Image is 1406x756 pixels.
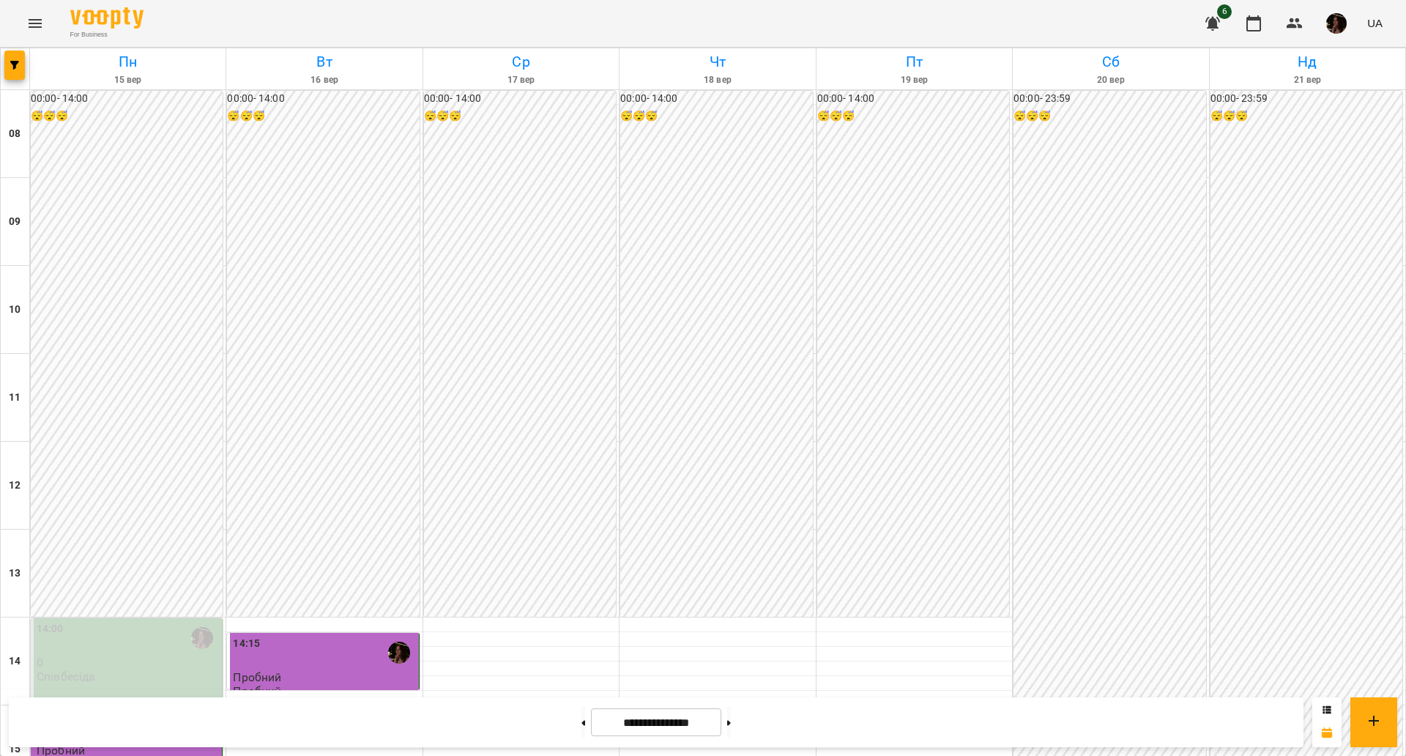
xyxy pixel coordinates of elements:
[1013,108,1205,125] h6: 😴😴😴
[1210,108,1402,125] h6: 😴😴😴
[622,73,813,87] h6: 18 вер
[425,51,617,73] h6: Ср
[18,6,53,41] button: Menu
[233,670,281,684] span: Пробний
[819,51,1010,73] h6: Пт
[9,478,21,494] h6: 12
[37,656,219,669] p: 0
[1367,15,1383,31] span: UA
[1015,73,1206,87] h6: 20 вер
[1212,51,1403,73] h6: Нд
[1013,91,1205,107] h6: 00:00 - 23:59
[228,73,420,87] h6: 16 вер
[9,390,21,406] h6: 11
[9,126,21,142] h6: 08
[1210,91,1402,107] h6: 00:00 - 23:59
[388,642,410,664] img: А Катерина Халимендик
[1015,51,1206,73] h6: Сб
[9,302,21,318] h6: 10
[31,91,223,107] h6: 00:00 - 14:00
[817,91,1009,107] h6: 00:00 - 14:00
[9,214,21,230] h6: 09
[819,73,1010,87] h6: 19 вер
[620,91,812,107] h6: 00:00 - 14:00
[622,51,813,73] h6: Чт
[227,108,419,125] h6: 😴😴😴
[32,51,223,73] h6: Пн
[9,566,21,582] h6: 13
[32,73,223,87] h6: 15 вер
[37,621,64,637] label: 14:00
[9,653,21,670] h6: 14
[1217,4,1232,19] span: 6
[233,636,260,652] label: 14:15
[1326,13,1347,34] img: 1b79b5faa506ccfdadca416541874b02.jpg
[817,108,1009,125] h6: 😴😴😴
[70,30,144,40] span: For Business
[191,627,213,649] img: А Катерина Халимендик
[424,108,616,125] h6: 😴😴😴
[620,108,812,125] h6: 😴😴😴
[233,685,281,697] p: Пробний
[227,91,419,107] h6: 00:00 - 14:00
[424,91,616,107] h6: 00:00 - 14:00
[1361,10,1388,37] button: UA
[31,108,223,125] h6: 😴😴😴
[228,51,420,73] h6: Вт
[425,73,617,87] h6: 17 вер
[70,7,144,29] img: Voopty Logo
[1212,73,1403,87] h6: 21 вер
[37,670,95,683] p: Співбесіда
